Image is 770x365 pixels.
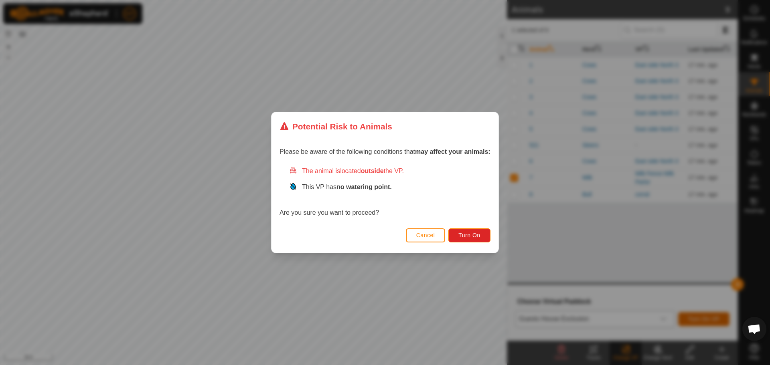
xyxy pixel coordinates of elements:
strong: may affect your animals: [415,148,490,155]
span: This VP has [302,184,392,190]
span: Cancel [416,232,435,238]
span: Turn On [459,232,480,238]
strong: outside [361,167,384,174]
button: Turn On [449,228,490,242]
div: Potential Risk to Animals [280,120,392,133]
strong: no watering point. [336,184,392,190]
div: Open chat [742,317,766,341]
span: Please be aware of the following conditions that [280,148,490,155]
div: The animal is [289,166,490,176]
div: Are you sure you want to proceed? [280,166,490,218]
button: Cancel [406,228,446,242]
span: located the VP. [340,167,404,174]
